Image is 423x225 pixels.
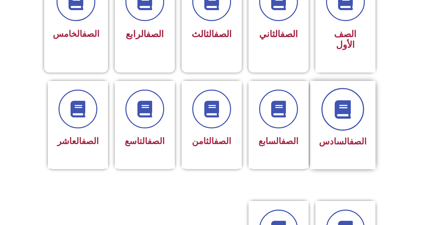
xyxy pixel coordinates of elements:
span: الثاني [259,29,298,39]
a: الصف [82,29,99,39]
a: الصف [214,29,232,39]
span: الثامن [192,136,231,146]
a: الصف [146,29,164,39]
a: الصف [280,29,298,39]
a: الصف [349,136,366,146]
span: السادس [319,136,366,146]
a: الصف [214,136,231,146]
span: السابع [258,136,298,146]
span: الرابع [126,29,164,39]
span: العاشر [57,136,99,146]
span: التاسع [125,136,165,146]
span: الخامس [53,29,99,39]
span: الثالث [192,29,232,39]
a: الصف [82,136,99,146]
a: الصف [147,136,165,146]
span: الصف الأول [334,29,356,50]
a: الصف [281,136,298,146]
